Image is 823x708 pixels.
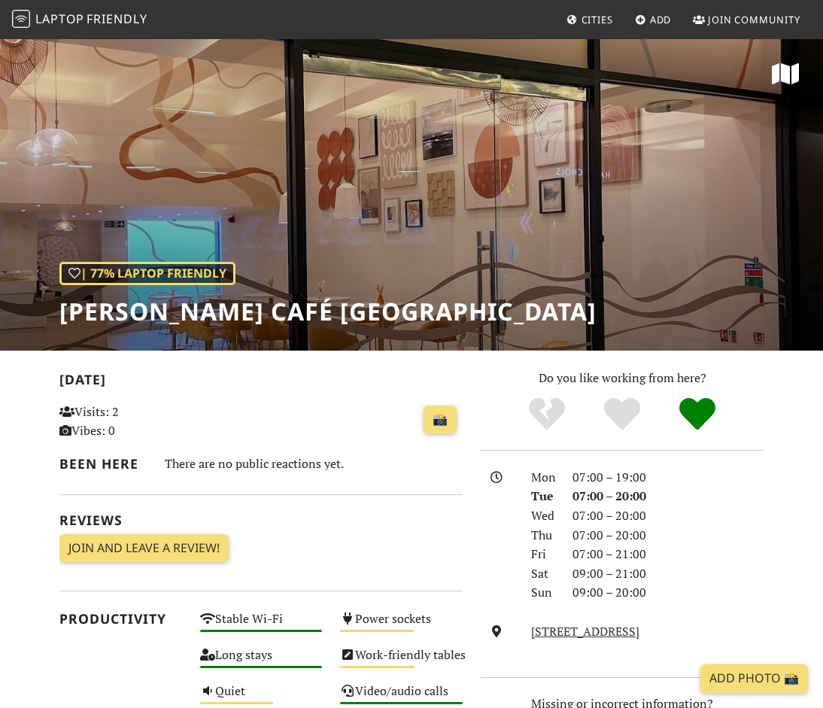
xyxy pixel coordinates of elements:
div: No [509,396,585,433]
a: Join Community [687,6,806,33]
a: Add [629,6,678,33]
div: Sat [522,564,564,584]
div: Wed [522,506,564,526]
div: Long stays [191,644,332,680]
p: Visits: 2 Vibes: 0 [59,403,182,441]
div: 07:00 – 19:00 [563,468,773,488]
h1: [PERSON_NAME] Café [GEOGRAPHIC_DATA] [59,297,597,326]
div: 09:00 – 21:00 [563,564,773,584]
div: Fri [522,545,564,564]
div: Yes [585,396,660,433]
p: Do you like working from here? [481,369,764,388]
div: 07:00 – 20:00 [563,526,773,545]
div: | 77% Laptop Friendly [59,262,235,286]
a: Cities [560,6,619,33]
span: Laptop [35,11,84,27]
div: There are no public reactions yet. [165,453,463,475]
div: 07:00 – 20:00 [563,487,773,506]
div: 07:00 – 20:00 [563,506,773,526]
div: Definitely! [660,396,735,433]
div: Work-friendly tables [331,644,472,680]
div: Sun [522,583,564,603]
div: 07:00 – 21:00 [563,545,773,564]
div: Thu [522,526,564,545]
span: Cities [582,13,613,26]
img: LaptopFriendly [12,10,30,28]
div: 09:00 – 20:00 [563,583,773,603]
h2: Productivity [59,611,182,627]
a: Add Photo 📸 [700,664,808,693]
div: Power sockets [331,608,472,644]
a: [STREET_ADDRESS] [531,623,639,640]
span: Join Community [708,13,800,26]
h2: Reviews [59,512,463,528]
span: Friendly [87,11,147,27]
div: Stable Wi-Fi [191,608,332,644]
h2: Been here [59,456,147,472]
span: Add [650,13,672,26]
div: Tue [522,487,564,506]
a: LaptopFriendly LaptopFriendly [12,7,147,33]
a: Join and leave a review! [59,534,229,563]
div: Mon [522,468,564,488]
a: 📸 [424,406,457,434]
h2: [DATE] [59,372,463,394]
